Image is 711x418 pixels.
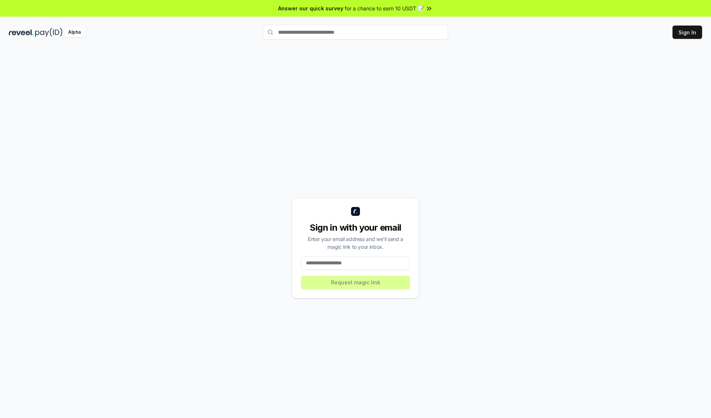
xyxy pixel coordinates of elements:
span: Answer our quick survey [278,4,343,12]
div: Sign in with your email [301,222,410,234]
img: reveel_dark [9,28,34,37]
img: pay_id [35,28,63,37]
img: logo_small [351,207,360,216]
div: Enter your email address and we’ll send a magic link to your inbox. [301,235,410,251]
div: Alpha [64,28,85,37]
span: for a chance to earn 10 USDT 📝 [345,4,424,12]
button: Sign In [672,26,702,39]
